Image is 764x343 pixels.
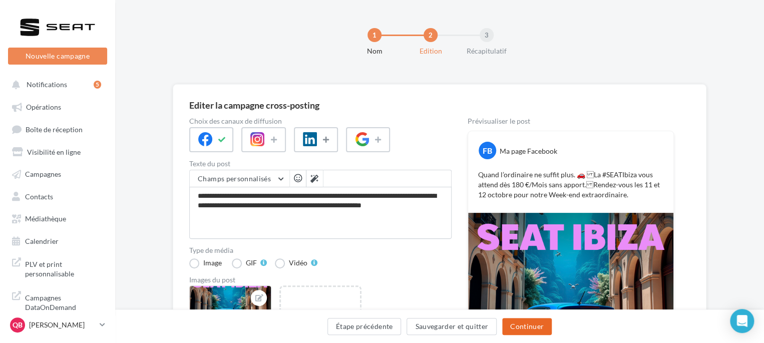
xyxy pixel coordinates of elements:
[25,214,66,223] span: Médiathèque
[25,170,61,178] span: Campagnes
[468,118,674,125] div: Prévisualiser le post
[25,192,53,200] span: Contacts
[26,125,83,133] span: Boîte de réception
[500,146,557,156] div: Ma page Facebook
[478,170,663,200] p: Quand l’ordinaire ne suffit plus. 🚗 La #SEATIbiza vous attend dès 180 €/Mois sans apport. Rendez-...
[246,259,257,266] div: GIF
[399,46,463,56] div: Edition
[6,253,109,283] a: PLV et print personnalisable
[13,320,23,330] span: QB
[407,318,497,335] button: Sauvegarder et quitter
[25,257,103,279] span: PLV et print personnalisable
[480,28,494,42] div: 3
[8,315,107,334] a: QB [PERSON_NAME]
[189,276,452,283] div: Images du post
[25,236,59,245] span: Calendrier
[6,75,105,93] button: Notifications 5
[6,209,109,227] a: Médiathèque
[25,291,103,312] span: Campagnes DataOnDemand
[94,81,101,89] div: 5
[189,160,452,167] label: Texte du post
[479,142,496,159] div: FB
[203,259,222,266] div: Image
[29,320,96,330] p: [PERSON_NAME]
[342,46,407,56] div: Nom
[27,80,67,89] span: Notifications
[198,174,271,183] span: Champs personnalisés
[6,97,109,115] a: Opérations
[189,247,452,254] label: Type de média
[190,170,289,187] button: Champs personnalisés
[502,318,552,335] button: Continuer
[367,28,381,42] div: 1
[6,287,109,316] a: Campagnes DataOnDemand
[189,118,452,125] label: Choix des canaux de diffusion
[6,164,109,182] a: Campagnes
[424,28,438,42] div: 2
[26,103,61,111] span: Opérations
[327,318,402,335] button: Étape précédente
[189,101,319,110] div: Editer la campagne cross-posting
[6,187,109,205] a: Contacts
[8,48,107,65] button: Nouvelle campagne
[455,46,519,56] div: Récapitulatif
[730,309,754,333] div: Open Intercom Messenger
[6,120,109,138] a: Boîte de réception
[27,147,81,156] span: Visibilité en ligne
[289,259,307,266] div: Vidéo
[6,231,109,249] a: Calendrier
[6,142,109,160] a: Visibilité en ligne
